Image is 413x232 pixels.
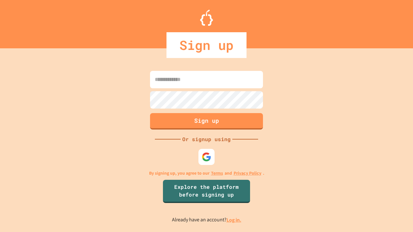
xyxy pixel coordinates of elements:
[181,135,232,143] div: Or signup using
[200,10,213,26] img: Logo.svg
[227,217,241,223] a: Log in.
[166,32,247,58] div: Sign up
[211,170,223,177] a: Terms
[234,170,261,177] a: Privacy Policy
[149,170,264,177] p: By signing up, you agree to our and .
[172,216,241,224] p: Already have an account?
[150,113,263,130] button: Sign up
[202,152,211,162] img: google-icon.svg
[163,180,250,203] a: Explore the platform before signing up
